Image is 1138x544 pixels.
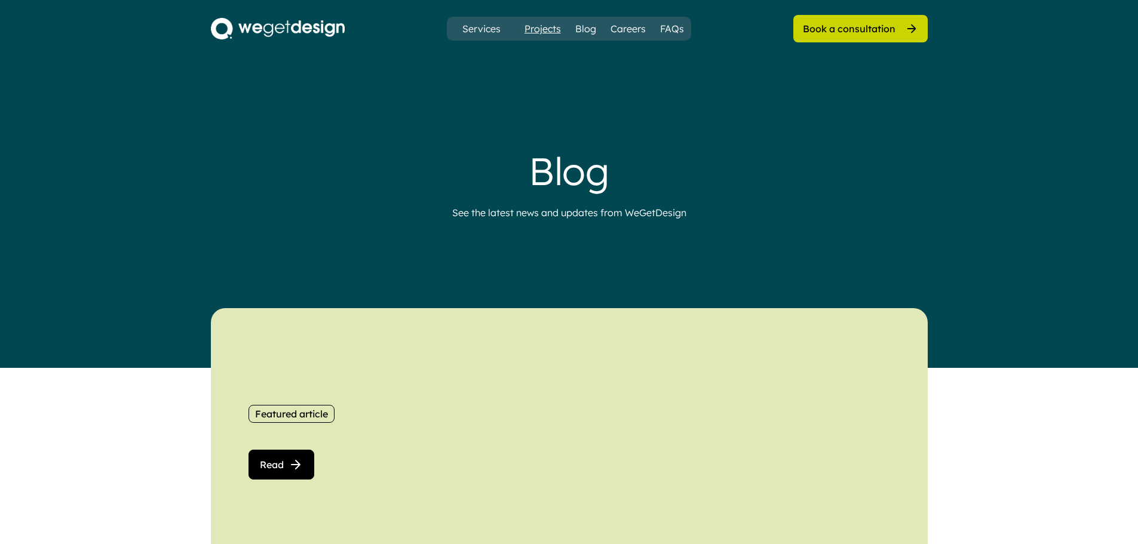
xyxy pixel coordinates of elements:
[803,22,895,35] div: Book a consultation
[330,148,808,194] div: Blog
[660,21,684,36] a: FAQs
[249,450,314,480] button: Read
[611,21,646,36] a: Careers
[452,205,686,220] div: See the latest news and updates from WeGetDesign
[524,21,561,36] a: Projects
[458,24,505,33] div: Services
[211,18,345,39] img: 4b569577-11d7-4442-95fc-ebbb524e5eb8.png
[260,460,284,469] span: Read
[249,405,335,423] button: Featured article
[575,21,596,36] a: Blog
